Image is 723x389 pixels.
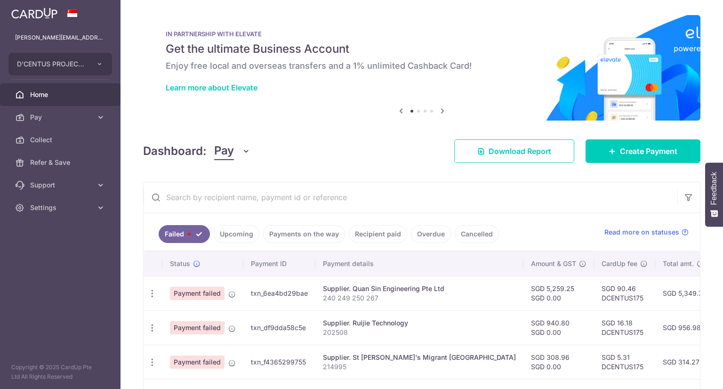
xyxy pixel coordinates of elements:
[349,225,407,243] a: Recipient paid
[594,310,655,345] td: SGD 16.18 DCENTUS175
[323,293,516,303] p: 240 249 250 267
[523,345,594,379] td: SGD 308.96 SGD 0.00
[323,362,516,372] p: 214995
[315,251,523,276] th: Payment details
[263,225,345,243] a: Payments on the way
[323,284,516,293] div: Supplier. Quan Sin Engineering Pte Ltd
[143,143,207,160] h4: Dashboard:
[655,310,715,345] td: SGD 956.98
[170,287,225,300] span: Payment failed
[531,259,576,268] span: Amount & GST
[455,225,499,243] a: Cancelled
[594,276,655,310] td: SGD 90.46 DCENTUS175
[523,276,594,310] td: SGD 5,259.25 SGD 0.00
[710,172,718,205] span: Feedback
[323,353,516,362] div: Supplier. St [PERSON_NAME]'s Migrant [GEOGRAPHIC_DATA]
[620,146,677,157] span: Create Payment
[243,345,315,379] td: txn_f4365299755
[214,142,250,160] button: Pay
[655,345,715,379] td: SGD 314.27
[323,318,516,328] div: Supplier. Ruijie Technology
[30,113,92,122] span: Pay
[663,259,694,268] span: Total amt.
[170,259,190,268] span: Status
[30,203,92,212] span: Settings
[604,227,679,237] span: Read more on statuses
[30,135,92,145] span: Collect
[705,162,723,227] button: Feedback - Show survey
[594,345,655,379] td: SGD 5.31 DCENTUS175
[586,139,700,163] a: Create Payment
[170,356,225,369] span: Payment failed
[143,15,700,121] img: Renovation banner
[243,276,315,310] td: txn_6ea4bd29bae
[323,328,516,337] p: 202508
[30,158,92,167] span: Refer & Save
[243,310,315,345] td: txn_df9dda58c5e
[166,60,678,72] h6: Enjoy free local and overseas transfers and a 1% unlimited Cashback Card!
[166,30,678,38] p: IN PARTNERSHIP WITH ELEVATE
[166,41,678,57] h5: Get the ultimate Business Account
[604,227,689,237] a: Read more on statuses
[170,321,225,334] span: Payment failed
[30,180,92,190] span: Support
[144,182,677,212] input: Search by recipient name, payment id or reference
[15,33,105,42] p: [PERSON_NAME][EMAIL_ADDRESS][DOMAIN_NAME]
[30,90,92,99] span: Home
[166,83,257,92] a: Learn more about Elevate
[655,276,715,310] td: SGD 5,349.71
[411,225,451,243] a: Overdue
[11,8,57,19] img: CardUp
[454,139,574,163] a: Download Report
[523,310,594,345] td: SGD 940.80 SGD 0.00
[214,142,234,160] span: Pay
[602,259,637,268] span: CardUp fee
[159,225,210,243] a: Failed
[214,225,259,243] a: Upcoming
[17,59,87,69] span: D'CENTUS PROJECTS PTE. LTD.
[8,53,112,75] button: D'CENTUS PROJECTS PTE. LTD.
[243,251,315,276] th: Payment ID
[489,146,551,157] span: Download Report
